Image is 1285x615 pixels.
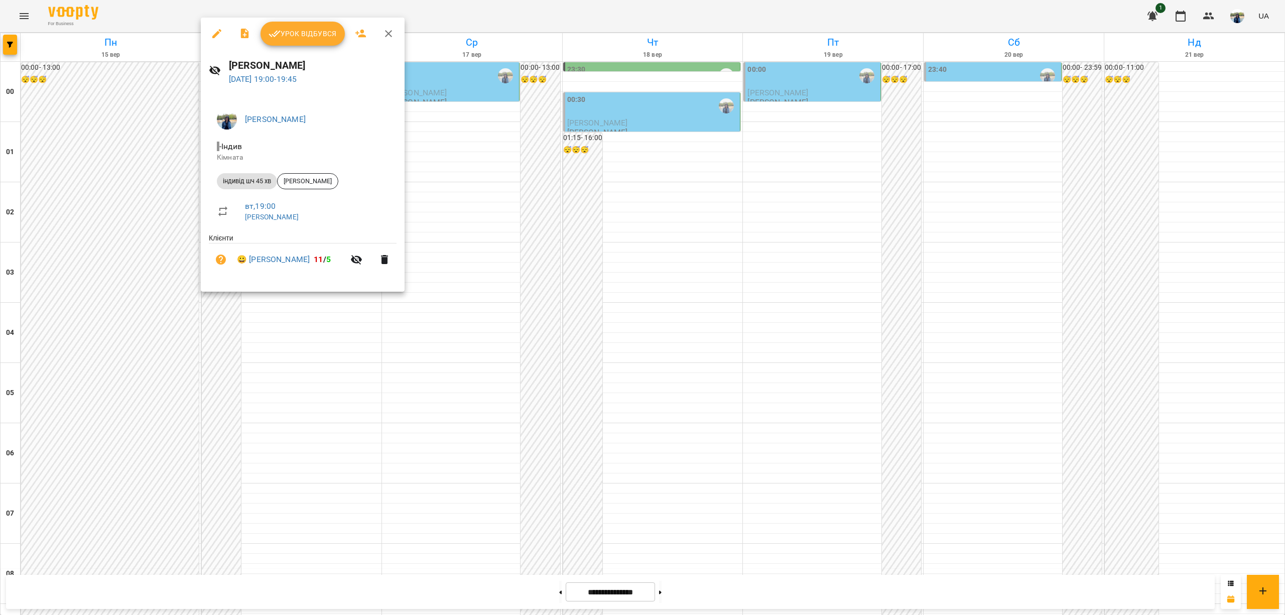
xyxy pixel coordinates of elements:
img: 79bf113477beb734b35379532aeced2e.jpg [217,109,237,130]
span: 5 [326,255,331,264]
button: Урок відбувся [261,22,345,46]
a: [PERSON_NAME] [245,114,306,124]
span: 11 [314,255,323,264]
span: індивід шч 45 хв [217,177,277,186]
span: - Індив [217,142,244,151]
span: Урок відбувся [269,28,337,40]
p: Кімната [217,153,389,163]
h6: [PERSON_NAME] [229,58,397,73]
button: Візит ще не сплачено. Додати оплату? [209,248,233,272]
a: [PERSON_NAME] [245,213,299,221]
div: [PERSON_NAME] [277,173,338,189]
a: 😀 [PERSON_NAME] [237,254,310,266]
a: вт , 19:00 [245,201,276,211]
a: [DATE] 19:00-19:45 [229,74,297,84]
ul: Клієнти [209,233,397,280]
b: / [314,255,331,264]
span: [PERSON_NAME] [278,177,338,186]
